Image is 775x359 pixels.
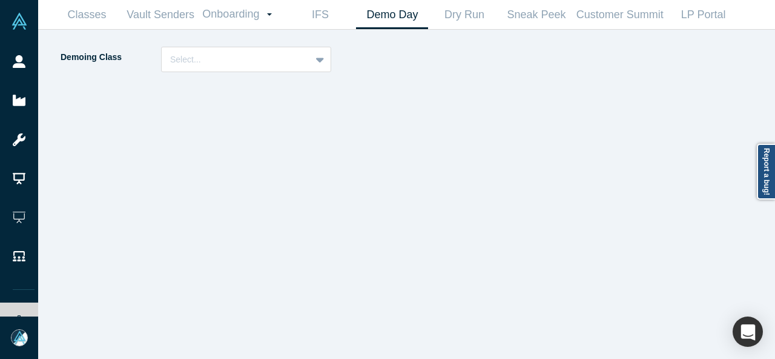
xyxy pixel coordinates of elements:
img: Mia Scott's Account [11,329,28,346]
a: Onboarding [198,1,284,29]
label: Demoing Class [59,47,161,68]
a: Report a bug! [757,144,775,200]
a: Customer Summit [572,1,667,29]
img: Alchemist Vault Logo [11,13,28,30]
a: Vault Senders [123,1,198,29]
a: Classes [51,1,123,29]
a: Demo Day [356,1,428,29]
a: Sneak Peek [500,1,572,29]
a: Dry Run [428,1,500,29]
a: IFS [284,1,356,29]
a: LP Portal [667,1,739,29]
